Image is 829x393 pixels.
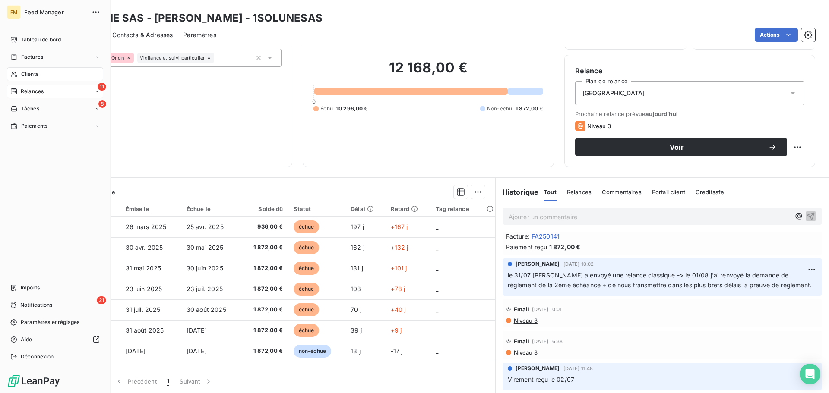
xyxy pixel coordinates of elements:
[98,83,106,91] span: 11
[549,242,581,252] span: 1 872,00 €
[755,28,798,42] button: Actions
[514,338,530,345] span: Email
[294,283,320,296] span: échue
[21,284,40,292] span: Imports
[516,260,560,268] span: [PERSON_NAME]
[294,262,320,275] span: échue
[126,223,167,230] span: 26 mars 2025
[126,264,161,272] span: 31 mai 2025
[187,285,223,292] span: 23 juil. 2025
[351,327,362,334] span: 39 j
[563,366,593,371] span: [DATE] 11:48
[506,232,530,241] span: Facture :
[24,9,86,16] span: Feed Manager
[294,345,331,358] span: non-échue
[21,70,38,78] span: Clients
[21,53,43,61] span: Factures
[187,327,207,334] span: [DATE]
[214,54,221,62] input: Ajouter une valeur
[246,243,283,252] span: 1 872,00 €
[532,339,563,344] span: [DATE] 16:38
[294,205,340,212] div: Statut
[582,89,645,97] span: [GEOGRAPHIC_DATA]
[187,244,224,251] span: 30 mai 2025
[246,205,283,212] div: Solde dû
[391,264,407,272] span: +101 j
[351,264,363,272] span: 131 j
[516,105,543,113] span: 1 872,00 €
[246,326,283,335] span: 1 872,00 €
[126,347,146,355] span: [DATE]
[126,205,176,212] div: Émise le
[391,306,406,313] span: +40 j
[187,264,223,272] span: 30 juin 2025
[167,377,169,386] span: 1
[110,372,162,390] button: Précédent
[487,105,512,113] span: Non-échu
[585,144,768,151] span: Voir
[351,347,361,355] span: 13 j
[183,31,216,39] span: Paramètres
[544,189,557,195] span: Tout
[496,187,539,197] h6: Historique
[391,205,426,212] div: Retard
[7,374,60,388] img: Logo LeanPay
[313,59,543,85] h2: 12 168,00 €
[21,105,39,113] span: Tâches
[436,264,438,272] span: _
[320,105,333,113] span: Échu
[513,317,538,324] span: Niveau 3
[111,55,124,60] span: Orion
[21,88,44,95] span: Relances
[514,306,530,313] span: Email
[351,205,380,212] div: Délai
[513,349,538,356] span: Niveau 3
[126,327,164,334] span: 31 août 2025
[391,285,405,292] span: +78 j
[294,241,320,254] span: échue
[294,303,320,316] span: échue
[575,110,804,117] span: Prochaine relance prévue
[800,364,820,384] div: Open Intercom Messenger
[7,5,21,19] div: FM
[436,205,490,212] div: Tag relance
[21,353,54,361] span: Déconnexion
[20,301,52,309] span: Notifications
[508,376,574,383] span: Virement reçu le 02/07
[187,223,224,230] span: 25 avr. 2025
[97,296,106,304] span: 21
[436,306,438,313] span: _
[187,306,226,313] span: 30 août 2025
[246,223,283,231] span: 936,00 €
[98,100,106,108] span: 8
[246,285,283,293] span: 1 872,00 €
[246,264,283,273] span: 1 872,00 €
[567,189,592,195] span: Relances
[645,110,678,117] span: aujourd’hui
[21,318,79,326] span: Paramètres et réglages
[162,372,174,390] button: 1
[126,306,161,313] span: 31 juil. 2025
[391,347,403,355] span: -17 j
[532,232,560,241] span: FA250141
[351,285,364,292] span: 108 j
[696,189,725,195] span: Creditsafe
[436,285,438,292] span: _
[391,244,408,251] span: +132 j
[21,122,47,130] span: Paiements
[294,324,320,337] span: échue
[587,123,611,129] span: Niveau 3
[126,285,162,292] span: 23 juin 2025
[7,333,103,346] a: Aide
[575,66,804,76] h6: Relance
[187,347,207,355] span: [DATE]
[652,189,685,195] span: Portail client
[112,31,173,39] span: Contacts & Adresses
[391,327,402,334] span: +9 j
[312,98,316,105] span: 0
[436,347,438,355] span: _
[126,244,163,251] span: 30 avr. 2025
[351,223,364,230] span: 197 j
[351,244,364,251] span: 162 j
[246,347,283,355] span: 1 872,00 €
